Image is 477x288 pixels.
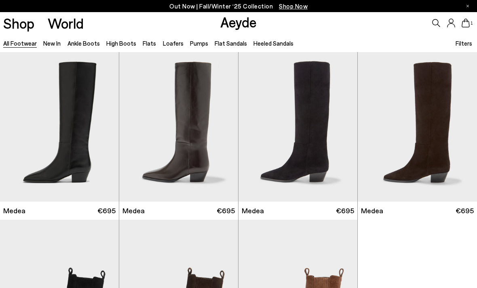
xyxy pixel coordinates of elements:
[3,206,25,216] span: Medea
[3,40,37,47] a: All Footwear
[238,52,357,202] img: Medea Suede Knee-High Boots
[215,40,247,47] a: Flat Sandals
[68,40,100,47] a: Ankle Boots
[43,40,61,47] a: New In
[119,52,238,202] img: Medea Knee-High Boots
[242,206,264,216] span: Medea
[122,206,145,216] span: Medea
[169,1,308,11] p: Out Now | Fall/Winter ‘25 Collection
[220,13,257,30] a: Aeyde
[106,40,136,47] a: High Boots
[3,16,34,30] a: Shop
[462,19,470,27] a: 1
[361,206,383,216] span: Medea
[253,40,293,47] a: Heeled Sandals
[358,202,477,220] a: Medea €695
[279,2,308,10] span: Navigate to /collections/new-in
[119,202,238,220] a: Medea €695
[163,40,184,47] a: Loafers
[48,16,84,30] a: World
[336,206,354,216] span: €695
[97,206,116,216] span: €695
[456,206,474,216] span: €695
[190,40,208,47] a: Pumps
[217,206,235,216] span: €695
[456,40,472,47] span: Filters
[358,52,477,202] img: Medea Suede Knee-High Boots
[238,202,357,220] a: Medea €695
[143,40,156,47] a: Flats
[470,21,474,25] span: 1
